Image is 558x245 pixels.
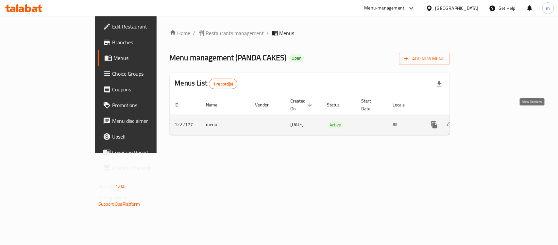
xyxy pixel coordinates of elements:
span: Active [327,121,344,129]
td: menu [201,115,250,135]
button: Add New Menu [399,53,450,65]
nav: breadcrumb [170,29,450,37]
a: Edit Restaurant [98,19,188,34]
span: Menus [279,29,295,37]
span: [DATE] [291,120,304,129]
span: Start Date [362,97,380,113]
span: Name [206,101,226,109]
span: Menu disclaimer [112,117,183,125]
div: Open [289,54,304,62]
span: Promotions [112,101,183,109]
span: Restaurants management [206,29,264,37]
span: Vendor [255,101,278,109]
span: m [546,5,550,12]
div: [GEOGRAPHIC_DATA] [435,5,479,12]
li: / [267,29,269,37]
span: Created On [291,97,314,113]
span: 1.0.0 [115,182,126,191]
span: Choice Groups [112,70,183,78]
a: Coupons [98,82,188,97]
td: All [388,115,421,135]
button: more [427,117,442,133]
span: Coverage Report [112,148,183,156]
a: Promotions [98,97,188,113]
a: Grocery Checklist [98,160,188,176]
span: ID [175,101,187,109]
a: Upsell [98,129,188,144]
th: Actions [421,95,495,115]
span: Version: [98,182,114,191]
span: Status [327,101,348,109]
td: - [356,115,388,135]
span: Locale [393,101,414,109]
a: Branches [98,34,188,50]
table: enhanced table [170,95,495,135]
span: Open [289,55,304,61]
span: Edit Restaurant [112,23,183,30]
span: Menus [113,54,183,62]
span: Add New Menu [404,55,445,63]
div: Total records count [209,79,237,89]
div: Menu-management [364,4,405,12]
span: Coupons [112,85,183,93]
span: Branches [112,38,183,46]
span: Get support on: [98,193,128,202]
span: 1 record(s) [209,81,237,87]
a: Menu disclaimer [98,113,188,129]
div: Export file [431,76,447,92]
a: Choice Groups [98,66,188,82]
span: Grocery Checklist [112,164,183,172]
h2: Menus List [175,78,237,89]
a: Menus [98,50,188,66]
button: Change Status [442,117,458,133]
a: Coverage Report [98,144,188,160]
span: Menu management ( PANDA CAKES ) [170,50,287,65]
li: / [193,29,195,37]
a: Restaurants management [198,29,264,37]
a: Support.OpsPlatform [98,200,140,208]
span: Upsell [112,133,183,141]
